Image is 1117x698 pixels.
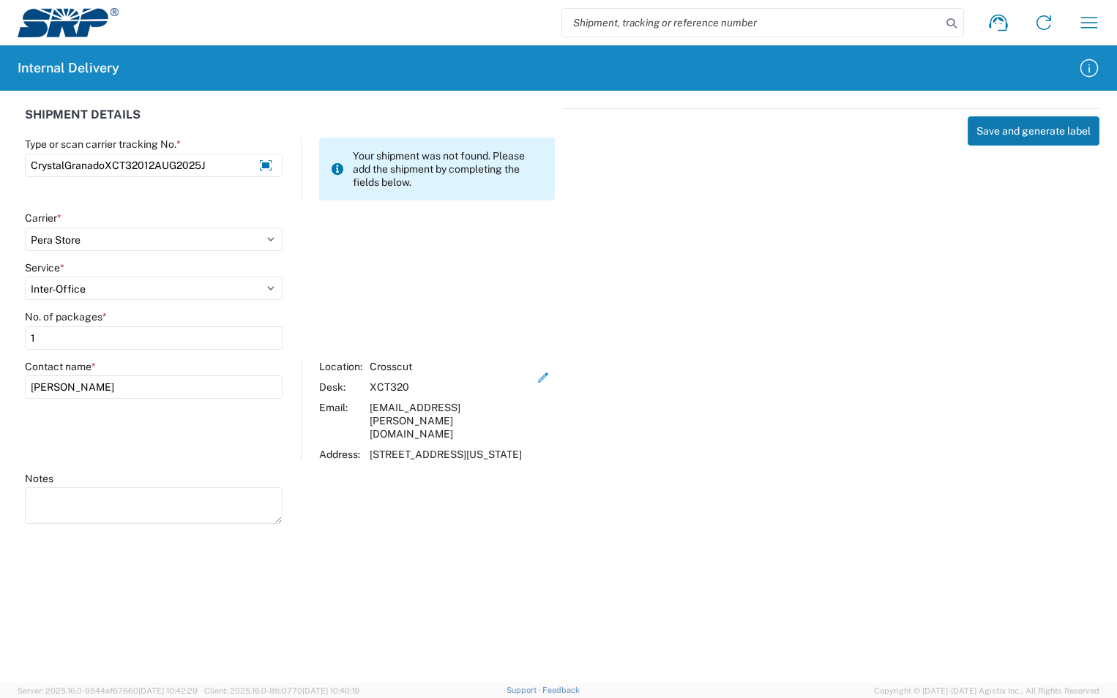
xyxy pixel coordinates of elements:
button: Save and generate label [968,116,1099,146]
div: [EMAIL_ADDRESS][PERSON_NAME][DOMAIN_NAME] [370,401,532,440]
div: [STREET_ADDRESS][US_STATE] [370,448,532,461]
div: Desk: [319,380,362,394]
span: [DATE] 10:42:29 [138,686,198,695]
span: Copyright © [DATE]-[DATE] Agistix Inc., All Rights Reserved [874,684,1099,697]
span: Server: 2025.16.0-9544af67660 [18,686,198,695]
span: Client: 2025.16.0-8fc0770 [204,686,359,695]
span: [DATE] 10:40:19 [302,686,359,695]
a: Feedback [542,686,580,694]
label: Notes [25,472,53,485]
label: Service [25,261,64,274]
label: Type or scan carrier tracking No. [25,138,181,151]
div: XCT320 [370,380,532,394]
div: Crosscut [370,360,532,373]
div: Location: [319,360,362,373]
label: Carrier [25,211,61,225]
img: srp [18,8,119,37]
a: Support [507,686,543,694]
h2: Internal Delivery [18,59,119,77]
div: SHIPMENT DETAILS [25,108,555,138]
span: Your shipment was not found. Please add the shipment by completing the fields below. [353,149,544,189]
label: Contact name [25,360,96,373]
div: Address: [319,448,362,461]
input: Shipment, tracking or reference number [562,9,941,37]
label: No. of packages [25,310,107,323]
div: Email: [319,401,362,440]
